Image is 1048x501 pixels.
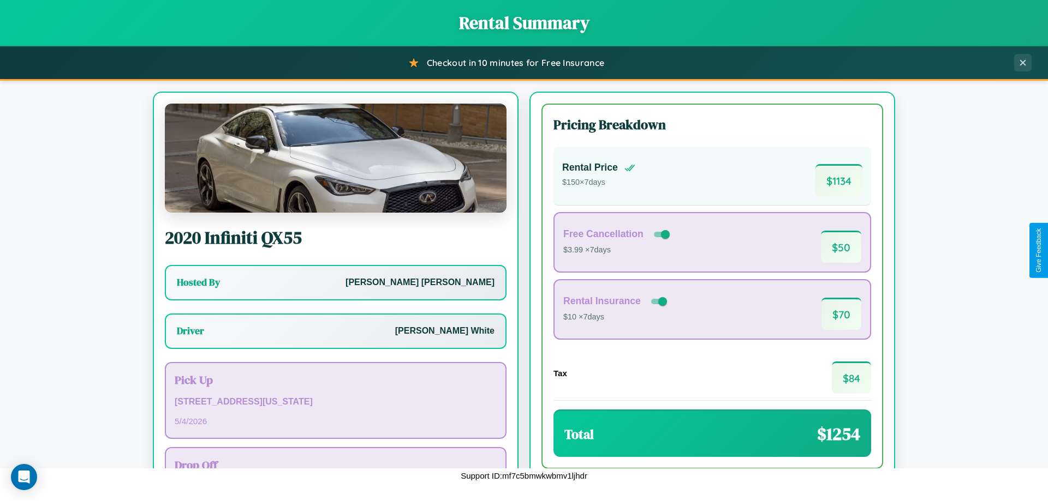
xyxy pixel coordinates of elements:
[817,422,860,446] span: $ 1254
[175,414,497,428] p: 5 / 4 / 2026
[821,298,861,330] span: $ 70
[553,369,567,378] h4: Tax
[165,226,507,250] h2: 2020 Infiniti QX55
[165,104,507,213] img: Infiniti QX55
[563,295,641,307] h4: Rental Insurance
[175,394,497,410] p: [STREET_ADDRESS][US_STATE]
[427,57,604,68] span: Checkout in 10 minutes for Free Insurance
[11,11,1037,35] h1: Rental Summary
[553,116,871,134] h3: Pricing Breakdown
[177,324,204,337] h3: Driver
[563,310,669,324] p: $10 × 7 days
[815,164,862,196] span: $ 1134
[175,457,497,473] h3: Drop Off
[821,231,861,263] span: $ 50
[175,372,497,388] h3: Pick Up
[461,468,587,483] p: Support ID: mf7c5bmwkwbmv1ljhdr
[395,323,495,339] p: [PERSON_NAME] White
[832,361,871,394] span: $ 84
[562,176,635,190] p: $ 150 × 7 days
[563,228,644,240] h4: Free Cancellation
[177,276,220,289] h3: Hosted By
[564,425,594,443] h3: Total
[563,243,672,257] p: $3.99 × 7 days
[562,162,618,173] h4: Rental Price
[11,464,37,490] div: Open Intercom Messenger
[346,275,495,291] p: [PERSON_NAME] [PERSON_NAME]
[1035,228,1043,273] div: Give Feedback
